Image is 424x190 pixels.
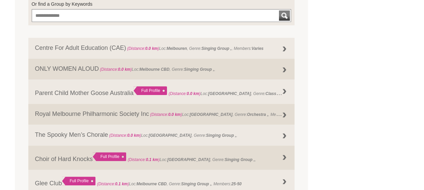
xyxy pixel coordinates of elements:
[184,67,214,72] strong: Singing Group ,
[265,90,299,96] strong: Class Workshop ,
[127,46,159,51] span: (Distance: )
[149,110,295,117] span: Loc: , Genre: , Members:
[97,182,129,186] span: (Distance: )
[127,133,140,138] strong: 0.0 km
[97,182,242,186] span: Loc: , Genre: , Members:
[118,67,131,72] strong: 0.0 km
[145,46,158,51] strong: 0.0 km
[28,125,295,146] a: The Spooky Men’s Chorale (Distance:0.0 km)Loc:[GEOGRAPHIC_DATA], Genre:Singing Group ,,
[146,157,158,162] strong: 0.1 km
[206,133,236,138] strong: Singing Group ,
[28,38,295,59] a: Centre For Adult Education (CAE) (Distance:0.0 km)Loc:Melbouren, Genre:Singing Group ,, Members:V...
[201,46,231,51] strong: Singing Group ,
[150,112,182,117] span: (Distance: )
[231,182,242,186] strong: 25-50
[108,133,237,138] span: Loc: , Genre: ,
[32,1,291,7] label: Or find a Group by Keywords
[225,157,255,162] strong: Singing Group ,
[100,67,132,72] span: (Distance: )
[168,112,181,117] strong: 0.0 km
[28,59,295,80] a: ONLY WOMEN ALOUD (Distance:0.0 km)Loc:Melbourne CBD, Genre:Singing Group ,,
[99,67,215,72] span: Loc: , Genre: ,
[139,67,169,72] strong: Melbourne CBD
[28,80,295,104] a: Parent Child Mother Goose Australia Full Profile (Distance:0.0 km)Loc:[GEOGRAPHIC_DATA], Genre:Cl...
[93,152,126,161] div: Full Profile
[115,182,128,186] strong: 0.1 km
[134,86,167,95] div: Full Profile
[208,91,251,96] strong: [GEOGRAPHIC_DATA]
[169,90,300,96] span: Loc: , Genre: ,
[128,157,256,162] span: Loc: , Genre: ,
[126,46,263,51] span: Loc: , Genre: , Members:
[252,46,263,51] strong: Varies
[288,112,295,117] strong: 160
[28,104,295,125] a: Royal Melbourne Philharmonic Society Inc (Distance:0.0 km)Loc:[GEOGRAPHIC_DATA], Genre:Orchestra ...
[247,112,268,117] strong: Orchestra ,
[128,157,160,162] span: (Distance: )
[62,177,95,185] div: Full Profile
[109,133,141,138] span: (Distance: )
[169,91,201,96] span: (Distance: )
[167,46,187,51] strong: Melbouren
[149,133,192,138] strong: [GEOGRAPHIC_DATA]
[137,182,167,186] strong: Melbourne CBD
[28,146,295,170] a: Choir of Hard Knocks Full Profile (Distance:0.1 km)Loc:[GEOGRAPHIC_DATA], Genre:Singing Group ,,
[187,91,199,96] strong: 0.0 km
[167,157,210,162] strong: [GEOGRAPHIC_DATA]
[181,182,211,186] strong: Singing Group ,
[190,112,232,117] strong: [GEOGRAPHIC_DATA]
